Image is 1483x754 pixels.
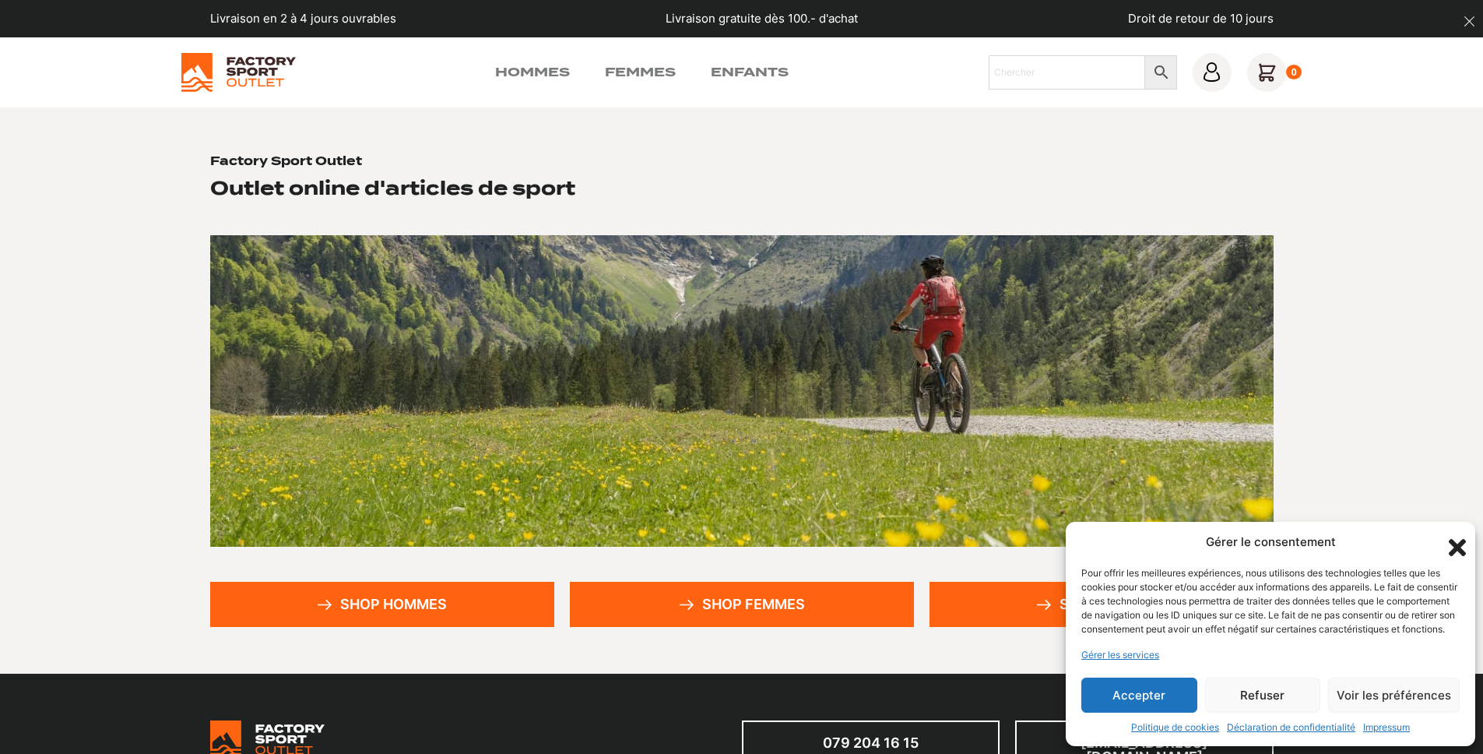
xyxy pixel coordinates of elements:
[1081,678,1197,713] button: Accepter
[711,63,789,82] a: Enfants
[570,582,914,627] a: Shop femmes
[210,10,396,28] p: Livraison en 2 à 4 jours ouvrables
[495,63,570,82] a: Hommes
[605,63,676,82] a: Femmes
[210,582,554,627] a: Shop hommes
[1286,65,1302,80] div: 0
[1227,721,1355,735] a: Déclaration de confidentialité
[181,53,296,92] img: Factory Sport Outlet
[1205,678,1321,713] button: Refuser
[210,176,575,200] h2: Outlet online d'articles de sport
[1456,8,1483,35] button: dismiss
[1328,678,1460,713] button: Voir les préférences
[1081,648,1159,662] a: Gérer les services
[1206,534,1336,551] div: Gérer le consentement
[930,582,1274,627] a: Shop enfants
[1363,721,1410,735] a: Impressum
[1131,721,1219,735] a: Politique de cookies
[210,154,362,170] h1: Factory Sport Outlet
[989,55,1145,90] input: Chercher
[1128,10,1274,28] p: Droit de retour de 10 jours
[666,10,858,28] p: Livraison gratuite dès 100.- d'achat
[1081,566,1458,636] div: Pour offrir les meilleures expériences, nous utilisons des technologies telles que les cookies po...
[1444,534,1460,550] div: Fermer la boîte de dialogue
